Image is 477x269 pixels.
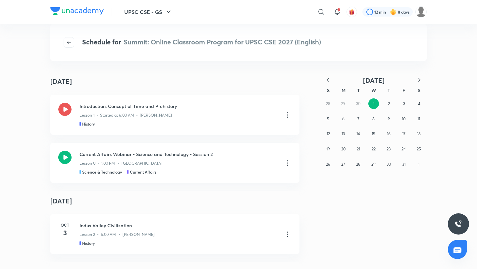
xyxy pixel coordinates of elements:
[372,131,375,136] abbr: October 15, 2025
[387,146,391,151] abbr: October 23, 2025
[82,240,95,246] h5: History
[50,214,299,254] a: Oct3Indus Valley CivilizationLesson 2 • 6:00 AM • [PERSON_NAME]History
[368,159,379,170] button: October 29, 2025
[454,220,462,228] img: ttu
[413,144,424,154] button: October 25, 2025
[124,37,321,46] span: Summit: Online Classroom Program for UPSC CSE 2027 (English)
[50,95,299,135] a: Introduction, Concept of Time and PrehistoryLesson 1 • Started at 6:00 AM • [PERSON_NAME]History
[357,146,360,151] abbr: October 21, 2025
[349,9,355,15] img: avatar
[413,114,424,124] button: October 11, 2025
[417,146,421,151] abbr: October 25, 2025
[82,169,122,175] h5: Science & Technology
[402,87,405,93] abbr: Friday
[356,162,360,167] abbr: October 28, 2025
[338,114,348,124] button: October 6, 2025
[79,232,155,238] p: Lesson 2 • 6:00 AM • [PERSON_NAME]
[58,228,72,238] h4: 3
[327,116,329,121] abbr: October 5, 2025
[335,76,412,84] button: [DATE]
[368,144,379,154] button: October 22, 2025
[338,159,348,170] button: October 27, 2025
[323,114,334,124] button: October 5, 2025
[372,116,375,121] abbr: October 8, 2025
[353,159,364,170] button: October 28, 2025
[130,169,156,175] h5: Current Affairs
[327,87,330,93] abbr: Sunday
[398,129,409,139] button: October 17, 2025
[323,159,334,170] button: October 26, 2025
[368,129,379,139] button: October 15, 2025
[341,146,345,151] abbr: October 20, 2025
[346,7,357,17] button: avatar
[357,116,359,121] abbr: October 7, 2025
[341,162,345,167] abbr: October 27, 2025
[338,144,348,154] button: October 20, 2025
[353,144,364,154] button: October 21, 2025
[50,191,299,211] h4: [DATE]
[417,131,421,136] abbr: October 18, 2025
[390,9,397,15] img: streak
[342,116,344,121] abbr: October 6, 2025
[342,87,345,93] abbr: Monday
[383,144,394,154] button: October 23, 2025
[398,144,409,154] button: October 24, 2025
[327,131,330,136] abbr: October 12, 2025
[371,87,376,93] abbr: Wednesday
[363,76,385,85] span: [DATE]
[323,144,334,154] button: October 19, 2025
[398,159,409,170] button: October 31, 2025
[79,160,162,166] p: Lesson 0 • 1:00 PM • [GEOGRAPHIC_DATA]
[50,143,299,183] a: Current Affairs Webinar - Science and Technology - Session 2Lesson 0 • 1:00 PM • [GEOGRAPHIC_DATA...
[401,146,406,151] abbr: October 24, 2025
[50,77,72,86] h4: [DATE]
[79,151,278,158] h3: Current Affairs Webinar - Science and Technology - Session 2
[79,112,172,118] p: Lesson 1 • Started at 6:00 AM • [PERSON_NAME]
[383,159,394,170] button: October 30, 2025
[368,98,379,109] button: October 1, 2025
[387,131,391,136] abbr: October 16, 2025
[82,37,321,48] h4: Schedule for
[372,146,376,151] abbr: October 22, 2025
[357,87,360,93] abbr: Tuesday
[353,114,364,124] button: October 7, 2025
[342,131,345,136] abbr: October 13, 2025
[418,101,420,106] abbr: October 4, 2025
[383,114,394,124] button: October 9, 2025
[402,116,405,121] abbr: October 10, 2025
[414,98,424,109] button: October 4, 2025
[82,121,95,127] h5: History
[326,162,330,167] abbr: October 26, 2025
[371,162,376,167] abbr: October 29, 2025
[418,87,420,93] abbr: Saturday
[384,98,394,109] button: October 2, 2025
[338,129,348,139] button: October 13, 2025
[323,129,334,139] button: October 12, 2025
[388,101,390,106] abbr: October 2, 2025
[403,101,405,106] abbr: October 3, 2025
[388,87,390,93] abbr: Thursday
[398,114,409,124] button: October 10, 2025
[388,116,390,121] abbr: October 9, 2025
[50,7,104,17] a: Company Logo
[326,146,330,151] abbr: October 19, 2025
[413,129,424,139] button: October 18, 2025
[383,129,394,139] button: October 16, 2025
[353,129,364,139] button: October 14, 2025
[402,162,405,167] abbr: October 31, 2025
[50,7,104,15] img: Company Logo
[373,101,375,106] abbr: October 1, 2025
[387,162,391,167] abbr: October 30, 2025
[356,131,360,136] abbr: October 14, 2025
[79,103,278,110] h3: Introduction, Concept of Time and Prehistory
[368,114,379,124] button: October 8, 2025
[417,116,420,121] abbr: October 11, 2025
[399,98,409,109] button: October 3, 2025
[58,222,72,228] h6: Oct
[120,5,177,19] button: UPSC CSE - GS
[402,131,405,136] abbr: October 17, 2025
[415,6,427,18] img: Celina Chingmuan
[79,222,278,229] h3: Indus Valley Civilization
